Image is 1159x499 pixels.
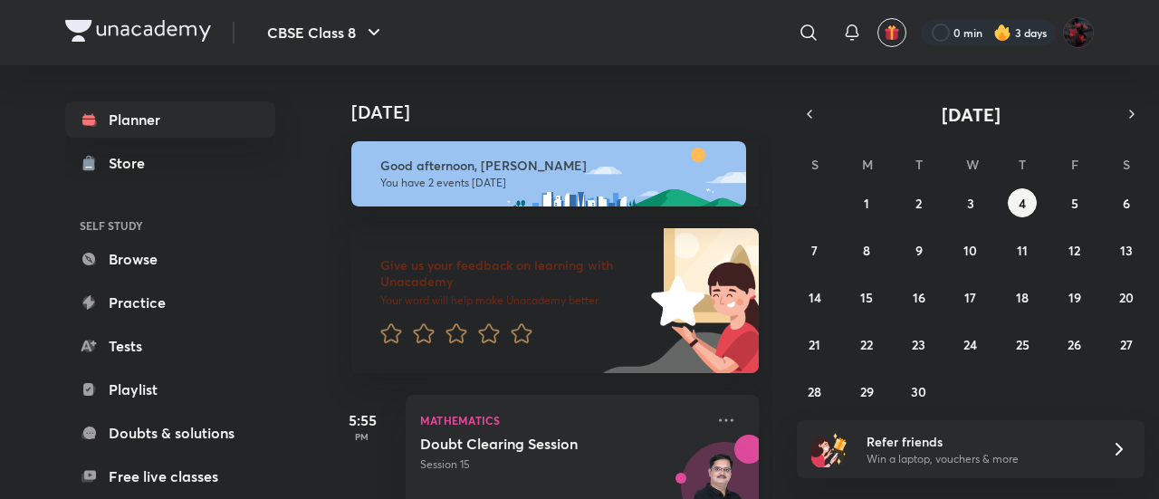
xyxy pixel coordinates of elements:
img: Ananya [1063,17,1094,48]
abbr: Friday [1071,156,1078,173]
p: Mathematics [420,409,704,431]
button: September 13, 2025 [1112,235,1141,264]
abbr: September 5, 2025 [1071,195,1078,212]
button: September 15, 2025 [852,283,881,312]
img: feedback_image [589,228,759,373]
button: September 23, 2025 [905,330,934,359]
button: September 22, 2025 [852,330,881,359]
button: September 16, 2025 [905,283,934,312]
abbr: September 21, 2025 [809,336,820,353]
abbr: Monday [862,156,873,173]
abbr: September 19, 2025 [1068,289,1081,306]
button: September 20, 2025 [1112,283,1141,312]
a: Practice [65,284,275,321]
button: September 26, 2025 [1060,330,1089,359]
a: Store [65,145,275,181]
h5: Doubt Clearing Session [420,435,646,453]
a: Browse [65,241,275,277]
abbr: September 30, 2025 [911,383,926,400]
abbr: Wednesday [966,156,979,173]
abbr: Thursday [1019,156,1026,173]
abbr: September 8, 2025 [863,242,870,259]
h4: [DATE] [351,101,777,123]
button: September 25, 2025 [1008,330,1037,359]
a: Planner [65,101,275,138]
img: Company Logo [65,20,211,42]
button: September 29, 2025 [852,377,881,406]
button: September 28, 2025 [800,377,829,406]
a: Playlist [65,371,275,408]
abbr: September 18, 2025 [1016,289,1029,306]
button: avatar [877,18,906,47]
img: streak [993,24,1011,42]
button: September 11, 2025 [1008,235,1037,264]
abbr: September 23, 2025 [912,336,925,353]
a: Doubts & solutions [65,415,275,451]
button: September 9, 2025 [905,235,934,264]
img: avatar [884,24,900,41]
button: September 30, 2025 [905,377,934,406]
button: September 5, 2025 [1060,188,1089,217]
abbr: September 12, 2025 [1068,242,1080,259]
button: CBSE Class 8 [256,14,396,51]
div: Store [109,152,156,174]
button: September 19, 2025 [1060,283,1089,312]
p: PM [326,431,398,442]
h5: 5:55 [326,409,398,431]
abbr: September 1, 2025 [864,195,869,212]
button: September 8, 2025 [852,235,881,264]
button: September 27, 2025 [1112,330,1141,359]
h6: Good afternoon, [PERSON_NAME] [380,158,730,174]
button: September 4, 2025 [1008,188,1037,217]
button: September 12, 2025 [1060,235,1089,264]
button: September 3, 2025 [956,188,985,217]
button: September 17, 2025 [956,283,985,312]
abbr: September 14, 2025 [809,289,821,306]
button: September 18, 2025 [1008,283,1037,312]
abbr: September 2, 2025 [915,195,922,212]
a: Company Logo [65,20,211,46]
abbr: September 24, 2025 [963,336,977,353]
p: Session 15 [420,456,704,473]
img: afternoon [351,141,746,206]
abbr: September 16, 2025 [913,289,925,306]
button: September 10, 2025 [956,235,985,264]
abbr: September 28, 2025 [808,383,821,400]
img: referral [811,431,848,467]
abbr: Tuesday [915,156,923,173]
a: Tests [65,328,275,364]
button: September 7, 2025 [800,235,829,264]
abbr: Sunday [811,156,819,173]
abbr: September 9, 2025 [915,242,923,259]
span: [DATE] [942,102,1001,127]
a: Free live classes [65,458,275,494]
button: September 1, 2025 [852,188,881,217]
abbr: September 29, 2025 [860,383,874,400]
p: You have 2 events [DATE] [380,176,730,190]
h6: Refer friends [867,432,1089,451]
abbr: September 25, 2025 [1016,336,1030,353]
p: Your word will help make Unacademy better [380,293,645,308]
button: September 14, 2025 [800,283,829,312]
abbr: September 7, 2025 [811,242,818,259]
abbr: Saturday [1123,156,1130,173]
button: September 6, 2025 [1112,188,1141,217]
h6: SELF STUDY [65,210,275,241]
button: [DATE] [822,101,1119,127]
p: Win a laptop, vouchers & more [867,451,1089,467]
button: September 2, 2025 [905,188,934,217]
button: September 24, 2025 [956,330,985,359]
abbr: September 17, 2025 [964,289,976,306]
button: September 21, 2025 [800,330,829,359]
h6: Give us your feedback on learning with Unacademy [380,257,645,290]
abbr: September 27, 2025 [1120,336,1133,353]
abbr: September 4, 2025 [1019,195,1026,212]
abbr: September 20, 2025 [1119,289,1134,306]
abbr: September 10, 2025 [963,242,977,259]
abbr: September 22, 2025 [860,336,873,353]
abbr: September 26, 2025 [1068,336,1081,353]
abbr: September 13, 2025 [1120,242,1133,259]
abbr: September 11, 2025 [1017,242,1028,259]
abbr: September 15, 2025 [860,289,873,306]
abbr: September 6, 2025 [1123,195,1130,212]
